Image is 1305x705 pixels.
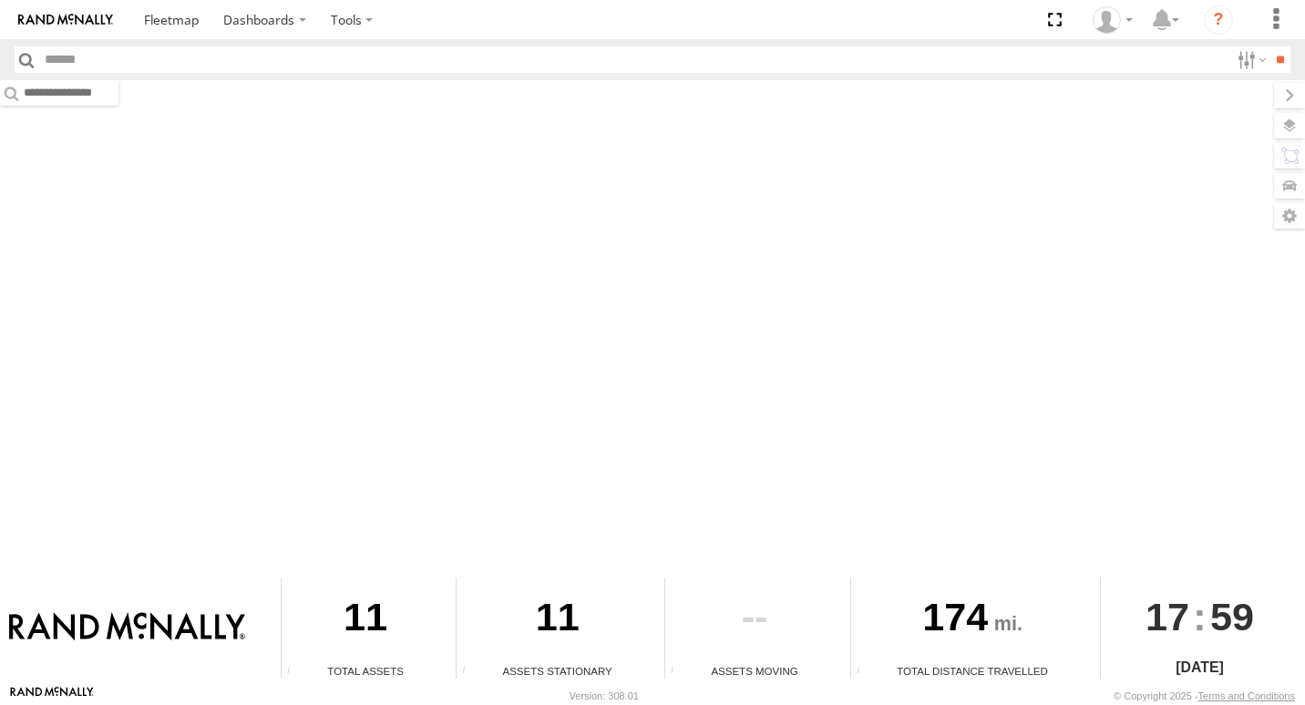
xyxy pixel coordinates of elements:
[1274,203,1305,229] label: Map Settings
[1204,5,1233,35] i: ?
[851,663,1094,679] div: Total Distance Travelled
[282,665,309,679] div: Total number of Enabled Assets
[282,577,449,663] div: 11
[1101,657,1299,679] div: [DATE]
[1101,577,1299,656] div: :
[1114,690,1295,701] div: © Copyright 2025 -
[282,663,449,679] div: Total Assets
[457,663,658,679] div: Assets Stationary
[457,577,658,663] div: 11
[1198,690,1295,701] a: Terms and Conditions
[570,690,639,701] div: Version: 308.01
[851,577,1094,663] div: 174
[1230,46,1269,73] label: Search Filter Options
[10,687,94,705] a: Visit our Website
[665,663,844,679] div: Assets Moving
[1146,577,1189,656] span: 17
[9,612,245,643] img: Rand McNally
[457,665,484,679] div: Total number of assets current stationary.
[665,665,693,679] div: Total number of assets current in transit.
[851,665,879,679] div: Total distance travelled by all assets within specified date range and applied filters
[18,14,113,26] img: rand-logo.svg
[1210,577,1254,656] span: 59
[1086,6,1139,34] div: Valeo Dash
